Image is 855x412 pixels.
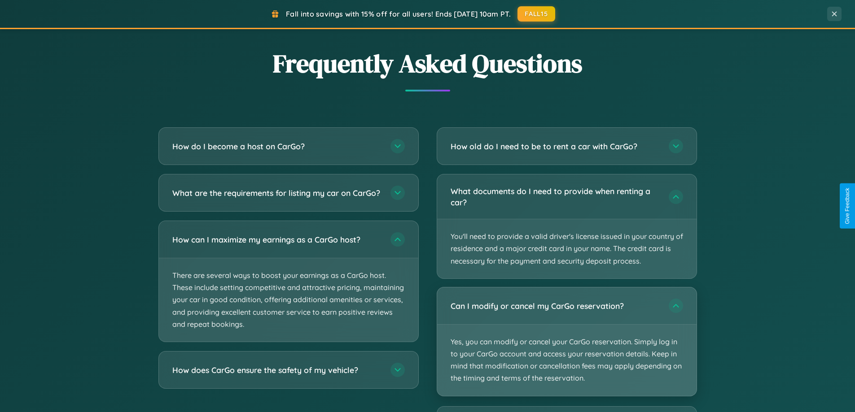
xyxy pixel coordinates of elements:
h3: What documents do I need to provide when renting a car? [451,186,660,208]
p: Yes, you can modify or cancel your CarGo reservation. Simply log in to your CarGo account and acc... [437,325,697,396]
h3: How can I maximize my earnings as a CarGo host? [172,234,381,245]
h3: What are the requirements for listing my car on CarGo? [172,187,381,199]
button: FALL15 [517,6,555,22]
h3: Can I modify or cancel my CarGo reservation? [451,300,660,312]
h3: How do I become a host on CarGo? [172,141,381,152]
p: There are several ways to boost your earnings as a CarGo host. These include setting competitive ... [159,258,418,342]
p: You'll need to provide a valid driver's license issued in your country of residence and a major c... [437,219,697,278]
span: Fall into savings with 15% off for all users! Ends [DATE] 10am PT. [286,9,511,18]
h2: Frequently Asked Questions [158,46,697,81]
h3: How does CarGo ensure the safety of my vehicle? [172,364,381,376]
div: Give Feedback [844,188,851,224]
h3: How old do I need to be to rent a car with CarGo? [451,141,660,152]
